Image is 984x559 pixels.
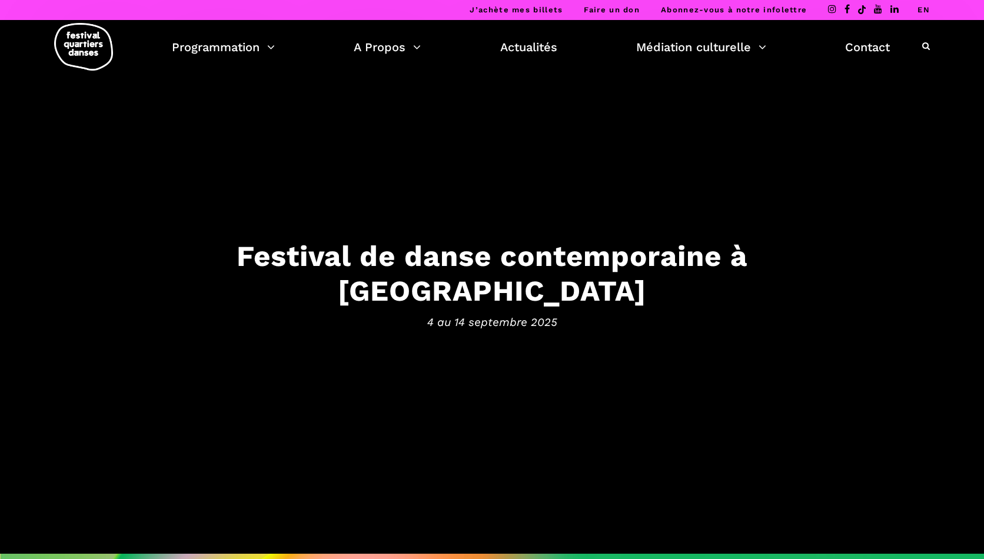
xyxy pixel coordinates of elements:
a: J’achète mes billets [470,5,563,14]
a: EN [917,5,930,14]
a: Faire un don [584,5,640,14]
a: A Propos [354,37,421,57]
a: Actualités [500,37,557,57]
span: 4 au 14 septembre 2025 [127,314,857,331]
h3: Festival de danse contemporaine à [GEOGRAPHIC_DATA] [127,238,857,308]
img: logo-fqd-med [54,23,113,71]
a: Abonnez-vous à notre infolettre [661,5,807,14]
a: Contact [845,37,890,57]
a: Programmation [172,37,275,57]
a: Médiation culturelle [636,37,766,57]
